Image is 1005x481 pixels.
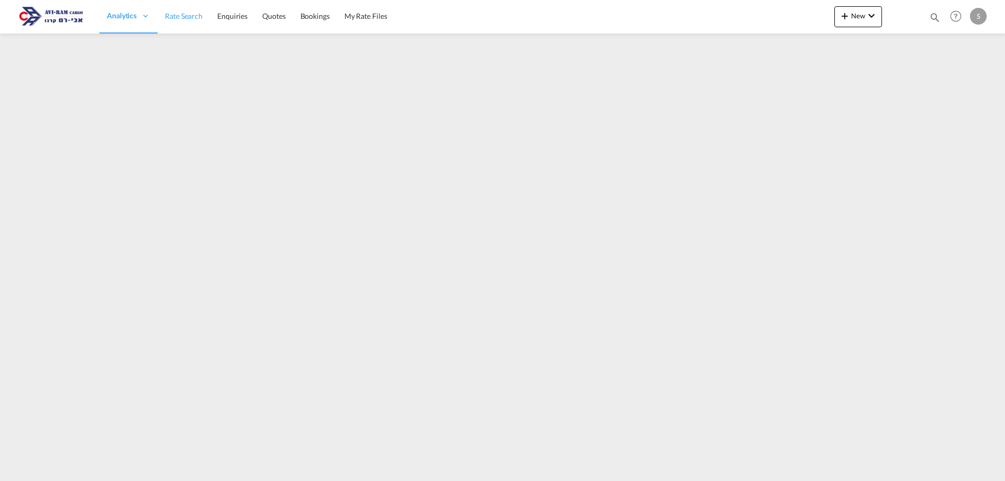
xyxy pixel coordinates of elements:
[839,12,878,20] span: New
[217,12,248,20] span: Enquiries
[300,12,330,20] span: Bookings
[834,6,882,27] button: icon-plus 400-fgNewicon-chevron-down
[970,8,987,25] div: S
[839,9,851,22] md-icon: icon-plus 400-fg
[107,10,137,21] span: Analytics
[865,9,878,22] md-icon: icon-chevron-down
[16,5,86,28] img: 166978e0a5f911edb4280f3c7a976193.png
[344,12,387,20] span: My Rate Files
[262,12,285,20] span: Quotes
[929,12,941,27] div: icon-magnify
[947,7,965,25] span: Help
[929,12,941,23] md-icon: icon-magnify
[165,12,203,20] span: Rate Search
[947,7,970,26] div: Help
